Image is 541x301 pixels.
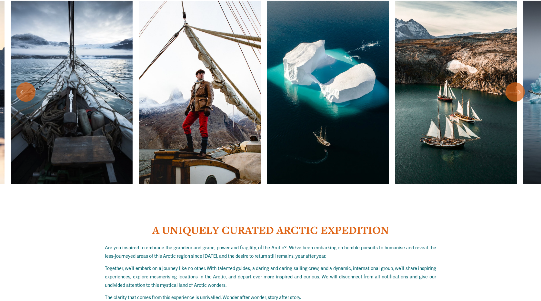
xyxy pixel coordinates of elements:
p: Are you inspired to embrace the grandeur and grace, power and fragility, of the Arctic? We’ve bee... [105,244,436,261]
button: Previous [16,82,35,102]
strong: A UNIQUELY CURATED ARCTIC EXPEDITION [152,223,389,237]
button: Next [506,82,525,102]
p: Together, we’ll embark on a journey like no other. With talented guides, a daring and caring sail... [105,265,436,290]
